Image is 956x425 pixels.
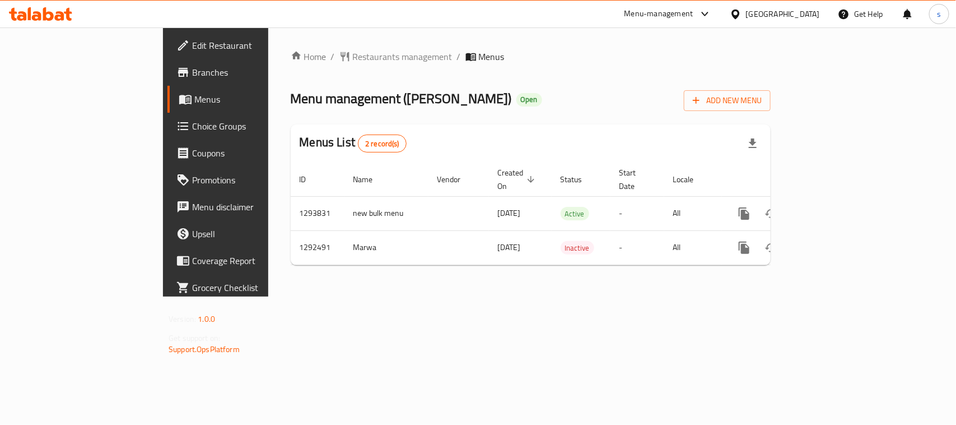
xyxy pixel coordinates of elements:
span: Locale [673,173,708,186]
span: 1.0.0 [198,312,215,326]
a: Upsell [167,220,323,247]
td: - [610,196,664,230]
div: [GEOGRAPHIC_DATA] [746,8,820,20]
a: Promotions [167,167,323,193]
span: s [937,8,941,20]
td: All [664,230,722,265]
nav: breadcrumb [291,50,771,63]
td: All [664,196,722,230]
td: new bulk menu [344,196,428,230]
span: Name [353,173,388,186]
span: Version: [169,312,196,326]
div: Export file [739,130,766,157]
span: Start Date [619,166,651,193]
span: ID [300,173,321,186]
th: Actions [722,163,847,197]
span: Add New Menu [693,94,762,108]
span: Menus [194,93,314,106]
li: / [331,50,335,63]
a: Branches [167,59,323,86]
span: Grocery Checklist [192,281,314,294]
span: Get support on: [169,331,220,345]
span: Vendor [437,173,475,186]
span: [DATE] [498,206,521,220]
span: Active [561,207,589,220]
span: Promotions [192,173,314,187]
a: Edit Restaurant [167,32,323,59]
td: - [610,230,664,265]
span: Upsell [192,227,314,241]
span: Created On [498,166,538,193]
div: Total records count [358,135,407,153]
span: Branches [192,66,314,79]
span: [DATE] [498,240,521,255]
button: more [731,234,758,261]
button: Add New Menu [684,90,771,111]
button: Change Status [758,200,785,227]
span: Edit Restaurant [192,39,314,52]
span: 2 record(s) [358,138,406,149]
a: Grocery Checklist [167,274,323,301]
a: Choice Groups [167,113,323,140]
span: Coverage Report [192,254,314,267]
li: / [457,50,461,63]
a: Support.OpsPlatform [169,342,240,357]
span: Status [561,173,597,186]
span: Open [516,95,542,104]
table: enhanced table [291,163,847,265]
div: Menu-management [624,7,693,21]
span: Menu management ( [PERSON_NAME] ) [291,86,512,111]
span: Menus [479,50,505,63]
a: Coverage Report [167,247,323,274]
span: Restaurants management [353,50,453,63]
a: Menus [167,86,323,113]
a: Menu disclaimer [167,193,323,220]
div: Open [516,93,542,107]
a: Coupons [167,140,323,167]
td: Marwa [344,230,428,265]
span: Menu disclaimer [192,200,314,214]
span: Coupons [192,146,314,160]
button: more [731,200,758,227]
a: Restaurants management [339,50,453,63]
span: Choice Groups [192,119,314,133]
h2: Menus List [300,134,407,153]
span: Inactive [561,242,594,255]
button: Change Status [758,234,785,261]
